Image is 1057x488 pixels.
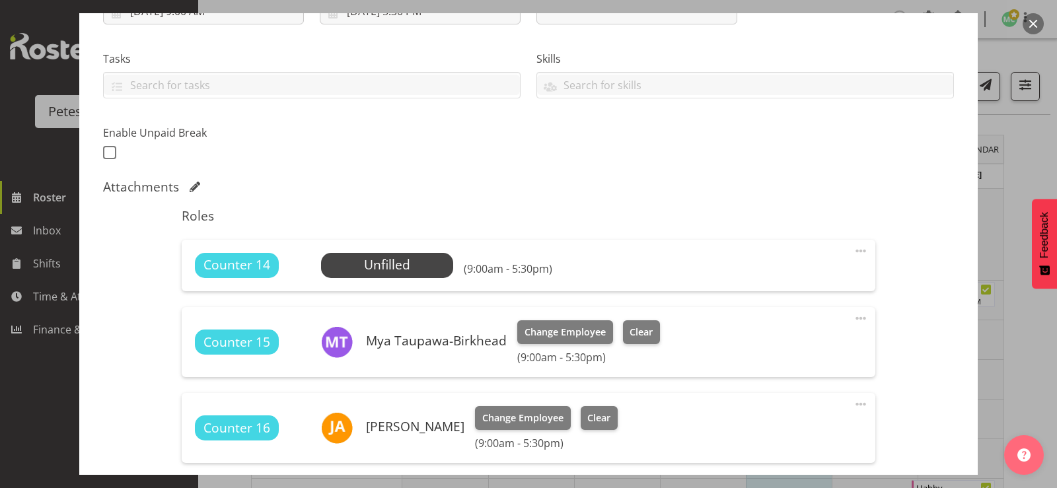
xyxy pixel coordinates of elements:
span: Counter 14 [203,256,270,275]
h6: (9:00am - 5:30pm) [517,351,660,364]
h6: (9:00am - 5:30pm) [464,262,552,275]
button: Clear [581,406,618,430]
img: mya-taupawa-birkhead5814.jpg [321,326,353,358]
label: Skills [536,51,954,67]
h6: [PERSON_NAME] [366,419,464,434]
button: Change Employee [517,320,613,344]
h5: Roles [182,208,875,224]
span: Clear [630,325,653,339]
span: Unfilled [364,256,410,273]
button: Change Employee [475,406,571,430]
h6: Mya Taupawa-Birkhead [366,333,507,348]
span: Change Employee [525,325,606,339]
label: Tasks [103,51,521,67]
button: Clear [623,320,661,344]
input: Search for tasks [104,75,520,95]
span: Counter 15 [203,333,270,352]
label: Enable Unpaid Break [103,125,304,141]
h6: (9:00am - 5:30pm) [475,436,618,450]
img: help-xxl-2.png [1017,448,1031,462]
span: Counter 16 [203,419,270,438]
input: Search for skills [537,75,953,95]
span: Clear [587,411,610,425]
span: Change Employee [482,411,564,425]
span: Feedback [1039,212,1050,258]
h5: Attachments [103,179,179,195]
img: jeseryl-armstrong10788.jpg [321,412,353,444]
button: Feedback - Show survey [1032,199,1057,289]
